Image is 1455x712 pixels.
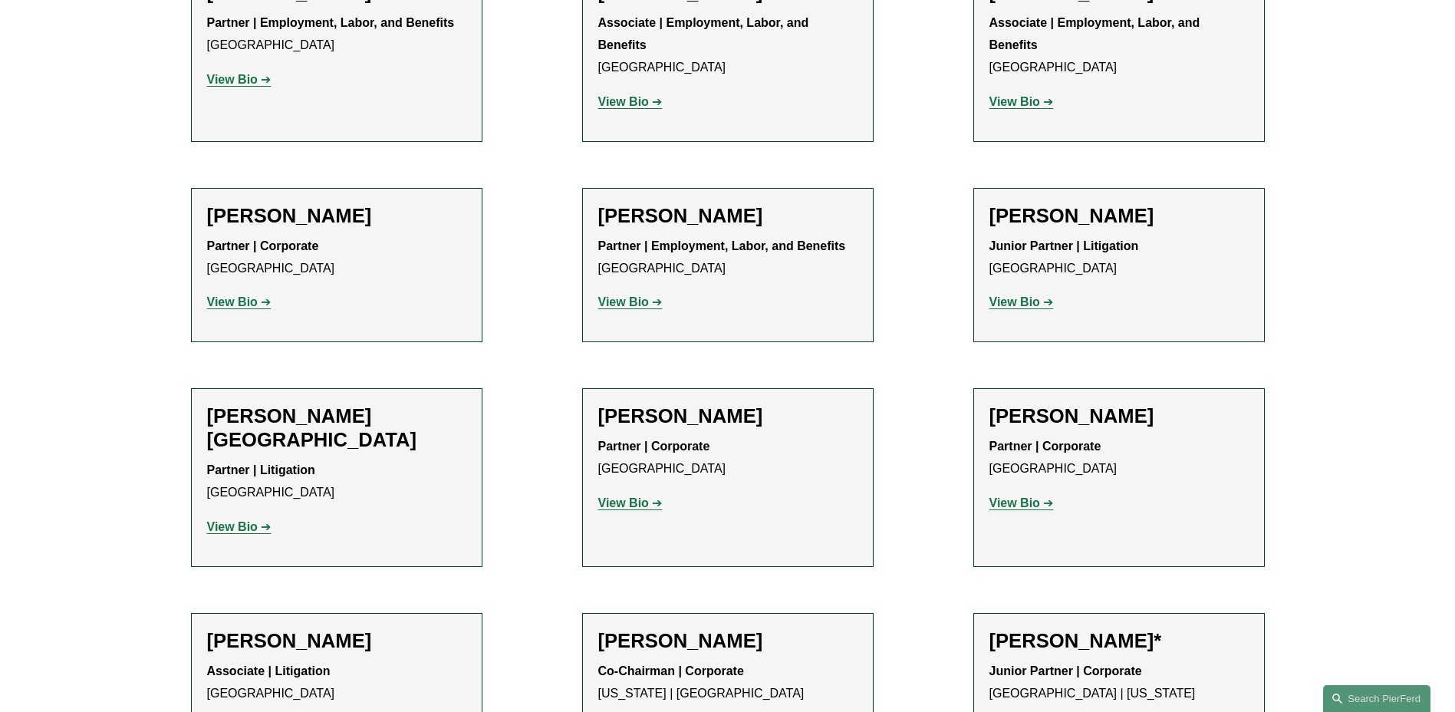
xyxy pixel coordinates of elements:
p: [US_STATE] | [GEOGRAPHIC_DATA] [598,661,858,705]
strong: Partner | Corporate [989,440,1101,453]
a: View Bio [207,73,272,86]
strong: View Bio [598,295,649,308]
h2: [PERSON_NAME] [598,404,858,428]
a: View Bio [598,95,663,108]
h2: [PERSON_NAME] [989,204,1249,228]
strong: View Bio [207,520,258,533]
p: [GEOGRAPHIC_DATA] [207,236,466,280]
strong: View Bio [598,496,649,509]
strong: View Bio [989,295,1040,308]
a: View Bio [989,496,1054,509]
h2: [PERSON_NAME] [207,204,466,228]
a: View Bio [989,95,1054,108]
strong: View Bio [989,95,1040,108]
a: View Bio [989,295,1054,308]
strong: View Bio [207,73,258,86]
strong: Partner | Corporate [598,440,710,453]
h2: [PERSON_NAME] [989,404,1249,428]
strong: Associate | Employment, Labor, and Benefits [598,16,812,51]
p: [GEOGRAPHIC_DATA] [989,436,1249,480]
p: [GEOGRAPHIC_DATA] [207,12,466,57]
p: [GEOGRAPHIC_DATA] [598,236,858,280]
strong: View Bio [598,95,649,108]
strong: Junior Partner | Corporate [989,664,1142,677]
strong: Partner | Corporate [207,239,319,252]
strong: Associate | Employment, Labor, and Benefits [989,16,1203,51]
p: [GEOGRAPHIC_DATA] [598,436,858,480]
h2: [PERSON_NAME] [598,204,858,228]
a: View Bio [207,520,272,533]
p: [GEOGRAPHIC_DATA] [207,661,466,705]
p: [GEOGRAPHIC_DATA] | [US_STATE] [989,661,1249,705]
a: View Bio [598,295,663,308]
h2: [PERSON_NAME][GEOGRAPHIC_DATA] [207,404,466,452]
h2: [PERSON_NAME] [207,629,466,653]
p: [GEOGRAPHIC_DATA] [598,12,858,78]
p: [GEOGRAPHIC_DATA] [207,460,466,504]
p: [GEOGRAPHIC_DATA] [989,12,1249,78]
strong: Partner | Employment, Labor, and Benefits [207,16,455,29]
p: [GEOGRAPHIC_DATA] [989,236,1249,280]
strong: Partner | Litigation [207,463,315,476]
h2: [PERSON_NAME] [598,629,858,653]
strong: View Bio [989,496,1040,509]
strong: Junior Partner | Litigation [989,239,1139,252]
strong: Partner | Employment, Labor, and Benefits [598,239,846,252]
strong: Co-Chairman | Corporate [598,664,744,677]
h2: [PERSON_NAME]* [989,629,1249,653]
strong: Associate | Litigation [207,664,331,677]
strong: View Bio [207,295,258,308]
a: Search this site [1323,685,1430,712]
a: View Bio [598,496,663,509]
a: View Bio [207,295,272,308]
